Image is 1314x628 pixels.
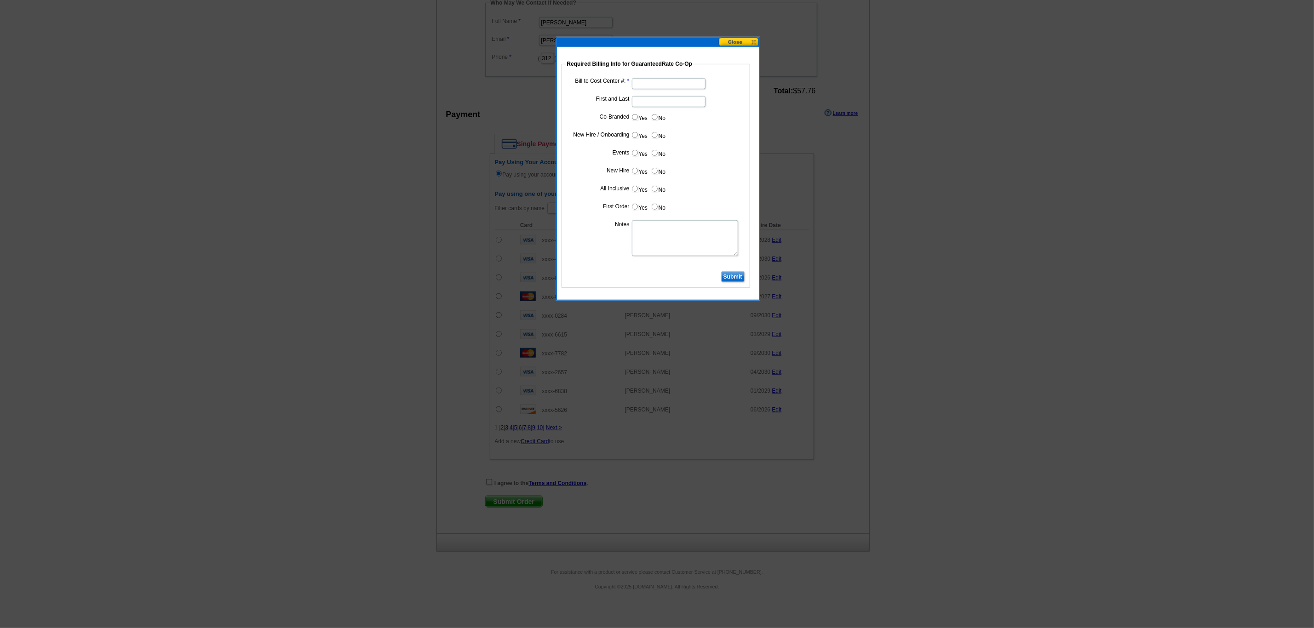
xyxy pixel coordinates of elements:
input: Yes [632,168,638,174]
label: Bill to Cost Center #: [568,77,630,85]
label: New Hire / Onboarding [568,131,630,139]
label: No [651,166,666,176]
input: No [652,132,658,138]
label: First and Last [568,95,630,103]
legend: Required Billing Info for GuaranteedRate Co-Op [566,60,694,68]
label: No [651,130,666,140]
input: No [652,168,658,174]
label: No [651,183,666,194]
input: Yes [632,150,638,156]
label: Yes [631,201,648,212]
input: Submit [721,271,745,282]
label: Yes [631,166,648,176]
input: Yes [632,186,638,192]
label: All Inclusive [568,184,630,193]
label: Yes [631,112,648,122]
label: Co-Branded [568,113,630,121]
label: Yes [631,183,648,194]
label: Yes [631,148,648,158]
label: Yes [631,130,648,140]
input: Yes [632,114,638,120]
label: No [651,148,666,158]
label: Notes [568,220,630,228]
input: Yes [632,204,638,210]
input: No [652,150,658,156]
label: No [651,112,666,122]
input: Yes [632,132,638,138]
label: New Hire [568,166,630,175]
label: Events [568,148,630,157]
label: No [651,201,666,212]
input: No [652,114,658,120]
input: No [652,204,658,210]
label: First Order [568,202,630,211]
input: No [652,186,658,192]
iframe: LiveChat chat widget [1130,414,1314,628]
